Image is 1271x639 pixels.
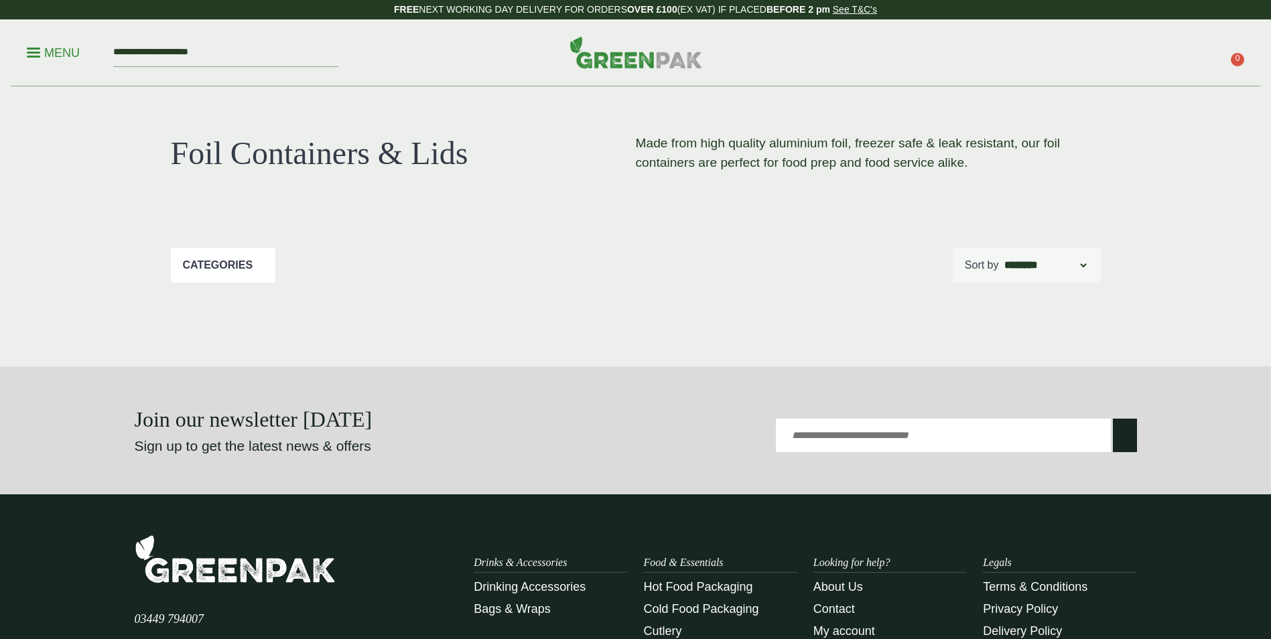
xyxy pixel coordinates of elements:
[171,134,636,173] h1: Foil Containers & Lids
[1231,53,1244,66] span: 0
[813,624,875,638] a: My account
[627,4,677,15] strong: OVER £100
[183,257,253,273] p: Categories
[983,580,1087,593] a: Terms & Conditions
[643,624,681,638] a: Cutlery
[643,602,758,616] a: Cold Food Packaging
[965,257,999,273] p: Sort by
[394,4,419,15] strong: FREE
[27,45,80,58] a: Menu
[135,535,336,583] img: GreenPak Supplies
[983,602,1058,616] a: Privacy Policy
[474,580,586,593] a: Drinking Accessories
[474,602,551,616] a: Bags & Wraps
[135,407,373,431] strong: Join our newsletter [DATE]
[813,580,863,593] a: About Us
[833,4,877,15] a: See T&C's
[135,612,204,626] span: 03449 794007
[135,614,204,625] a: 03449 794007
[135,435,586,457] p: Sign up to get the latest news & offers
[636,134,1101,173] p: Made from high quality aluminium foil, freezer safe & leak resistant, our foil containers are per...
[983,624,1062,638] a: Delivery Policy
[766,4,830,15] strong: BEFORE 2 pm
[813,602,855,616] a: Contact
[570,36,702,68] img: GreenPak Supplies
[643,580,752,593] a: Hot Food Packaging
[1002,257,1089,273] select: Shop order
[27,45,80,61] p: Menu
